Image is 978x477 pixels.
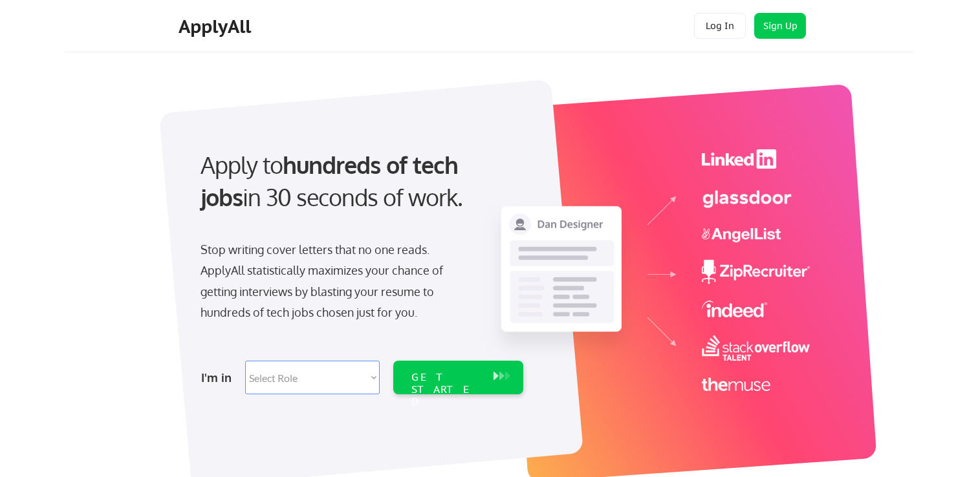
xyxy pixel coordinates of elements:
div: Stop writing cover letters that no one reads. ApplyAll statistically maximizes your chance of get... [201,239,466,323]
button: Sign Up [754,13,806,39]
div: Apply to in 30 seconds of work. [201,149,518,214]
div: I'm in [201,367,237,388]
button: Log In [694,13,746,39]
strong: hundreds of tech jobs [201,150,464,211]
div: GET STARTED [411,371,481,408]
div: ApplyAll [179,16,255,37]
